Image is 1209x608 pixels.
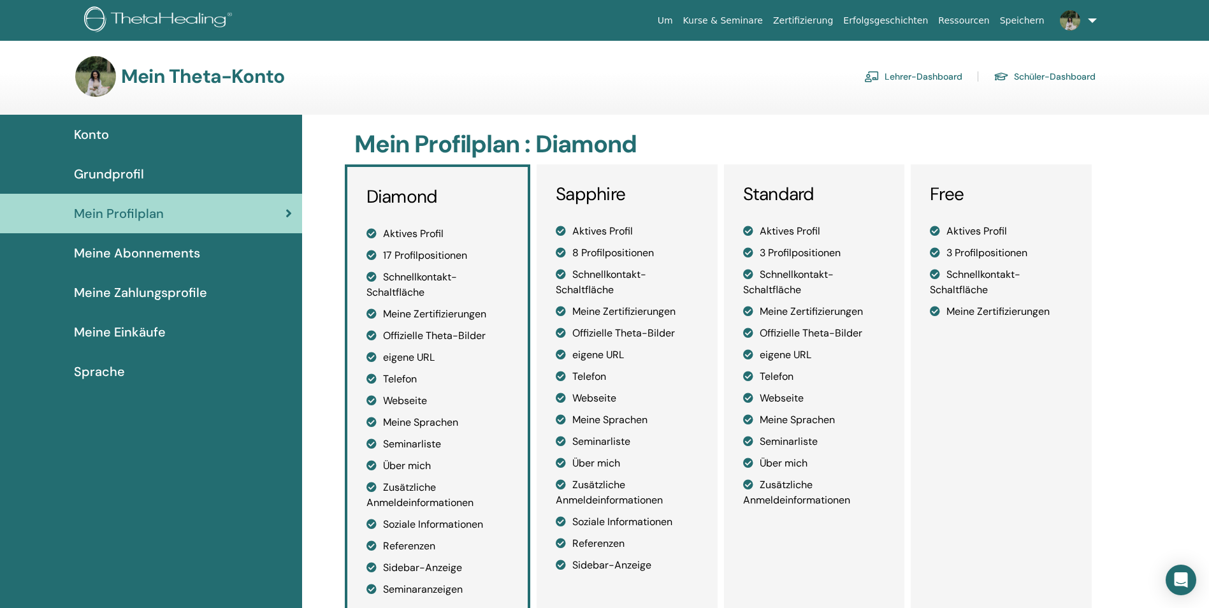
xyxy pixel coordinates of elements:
[366,393,509,409] li: Webseite
[556,184,699,205] h3: Sapphire
[556,326,699,341] li: Offizielle Theta-Bilder
[556,267,699,298] li: Schnellkontakt-Schaltfläche
[366,350,509,365] li: eigene URL
[768,9,838,33] a: Zertifizierung
[556,224,699,239] li: Aktives Profil
[366,517,509,532] li: Soziale Informationen
[994,71,1009,82] img: graduation-cap.svg
[366,372,509,387] li: Telefon
[930,224,1073,239] li: Aktives Profil
[743,391,886,406] li: Webseite
[84,6,236,35] img: logo.png
[743,347,886,363] li: eigene URL
[366,582,509,597] li: Seminaranzeigen
[354,130,1089,159] h2: Mein Profilplan : Diamond
[366,539,509,554] li: Referenzen
[556,536,699,551] li: Referenzen
[366,248,509,263] li: 17 Profilpositionen
[1166,565,1196,595] div: Open Intercom Messenger
[556,558,699,573] li: Sidebar-Anzeige
[743,184,886,205] h3: Standard
[864,66,962,87] a: Lehrer-Dashboard
[743,267,886,298] li: Schnellkontakt-Schaltfläche
[556,412,699,428] li: Meine Sprachen
[743,245,886,261] li: 3 Profilpositionen
[743,369,886,384] li: Telefon
[930,304,1073,319] li: Meine Zertifizierungen
[366,307,509,322] li: Meine Zertifizierungen
[74,362,125,381] span: Sprache
[556,434,699,449] li: Seminarliste
[864,71,880,82] img: chalkboard-teacher.svg
[678,9,768,33] a: Kurse & Seminare
[556,304,699,319] li: Meine Zertifizierungen
[930,245,1073,261] li: 3 Profilpositionen
[743,224,886,239] li: Aktives Profil
[556,514,699,530] li: Soziale Informationen
[366,186,509,208] h3: Diamond
[366,437,509,452] li: Seminarliste
[75,56,116,97] img: default.jpg
[556,347,699,363] li: eigene URL
[743,456,886,471] li: Über mich
[366,560,509,575] li: Sidebar-Anzeige
[556,477,699,508] li: Zusätzliche Anmeldeinformationen
[366,328,509,344] li: Offizielle Theta-Bilder
[995,9,1050,33] a: Speichern
[1060,10,1080,31] img: default.jpg
[556,369,699,384] li: Telefon
[930,184,1073,205] h3: Free
[838,9,933,33] a: Erfolgsgeschichten
[743,304,886,319] li: Meine Zertifizierungen
[74,164,144,184] span: Grundprofil
[74,243,200,263] span: Meine Abonnements
[74,125,109,144] span: Konto
[556,456,699,471] li: Über mich
[743,412,886,428] li: Meine Sprachen
[366,458,509,474] li: Über mich
[74,322,166,342] span: Meine Einkäufe
[366,270,509,300] li: Schnellkontakt-Schaltfläche
[74,283,207,302] span: Meine Zahlungsprofile
[743,477,886,508] li: Zusätzliche Anmeldeinformationen
[121,65,284,88] h3: Mein Theta-Konto
[930,267,1073,298] li: Schnellkontakt-Schaltfläche
[366,480,509,510] li: Zusätzliche Anmeldeinformationen
[743,434,886,449] li: Seminarliste
[743,326,886,341] li: Offizielle Theta-Bilder
[653,9,678,33] a: Um
[556,245,699,261] li: 8 Profilpositionen
[556,391,699,406] li: Webseite
[994,66,1096,87] a: Schüler-Dashboard
[366,226,509,242] li: Aktives Profil
[366,415,509,430] li: Meine Sprachen
[74,204,164,223] span: Mein Profilplan
[933,9,994,33] a: Ressourcen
